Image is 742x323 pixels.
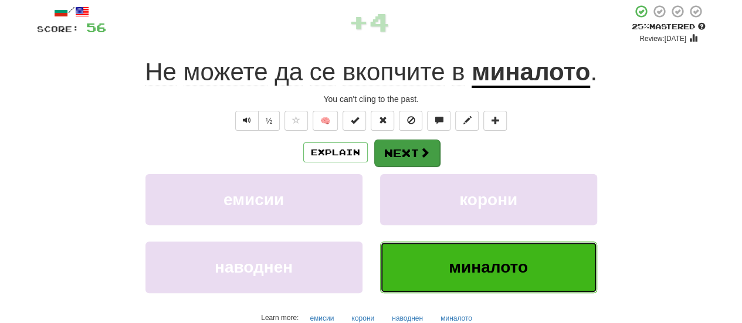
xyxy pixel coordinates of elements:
span: 4 [369,7,389,36]
span: . [590,58,597,86]
button: наводнен [145,242,362,293]
span: корони [459,191,517,209]
div: Text-to-speech controls [233,111,280,131]
span: + [348,4,369,39]
div: You can't cling to the past. [37,93,706,105]
span: миналото [449,258,528,276]
small: Learn more: [261,314,299,322]
button: Next [374,140,440,166]
span: можете [184,58,268,86]
button: Add to collection (alt+a) [483,111,507,131]
button: Play sentence audio (ctl+space) [235,111,259,131]
div: / [37,4,106,19]
span: вкопчите [343,58,445,86]
u: миналото [472,58,590,88]
button: Explain [303,142,368,162]
button: 🧠 [313,111,338,131]
button: емисии [145,174,362,225]
button: миналото [380,242,597,293]
span: се [310,58,336,86]
button: ½ [258,111,280,131]
button: Ignore sentence (alt+i) [399,111,422,131]
span: да [275,58,303,86]
span: 25 % [632,22,649,31]
button: Discuss sentence (alt+u) [427,111,450,131]
span: 56 [86,20,106,35]
button: Reset to 0% Mastered (alt+r) [371,111,394,131]
button: корони [380,174,597,225]
div: Mastered [632,22,706,32]
button: Favorite sentence (alt+f) [284,111,308,131]
span: емисии [223,191,284,209]
span: в [452,58,465,86]
span: Score: [37,24,79,34]
small: Review: [DATE] [639,35,686,43]
span: наводнен [215,258,293,276]
button: Edit sentence (alt+d) [455,111,479,131]
button: Set this sentence to 100% Mastered (alt+m) [343,111,366,131]
span: Не [145,58,177,86]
